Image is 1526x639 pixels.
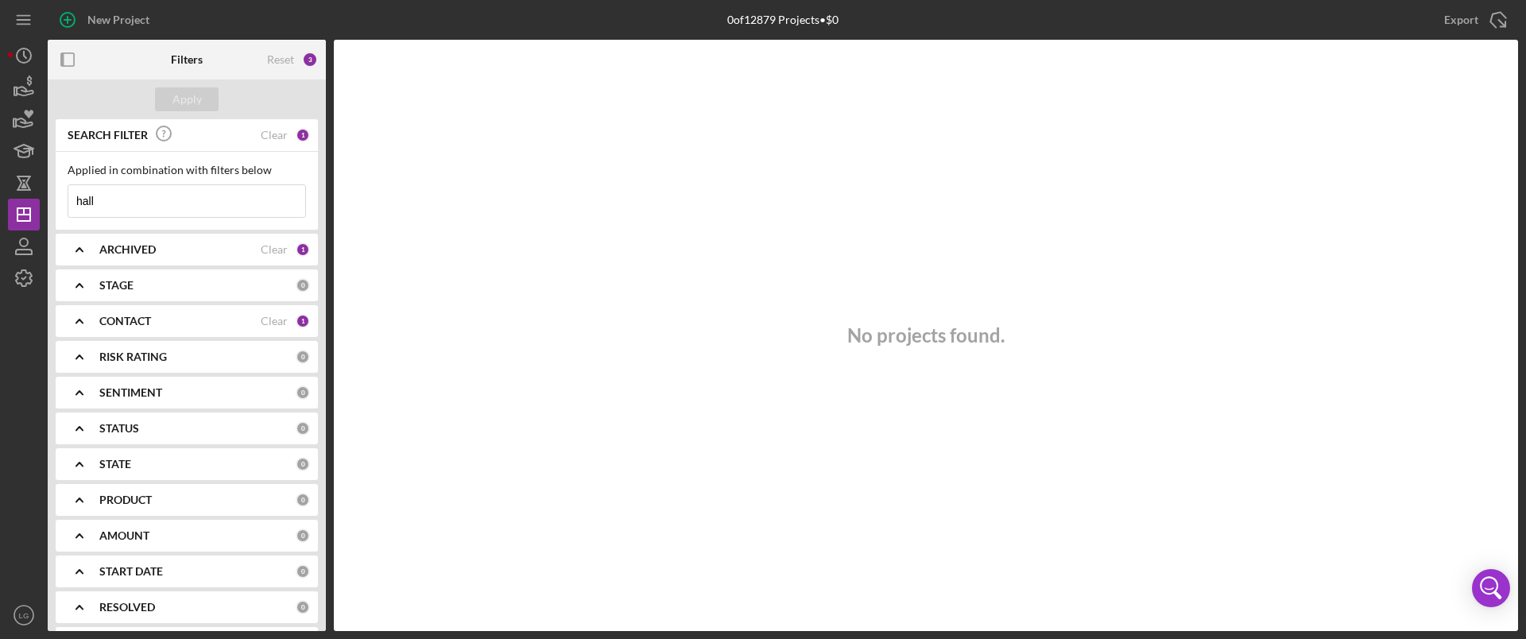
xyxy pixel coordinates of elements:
[99,601,155,614] b: RESOLVED
[99,243,156,256] b: ARCHIVED
[99,350,167,363] b: RISK RATING
[171,53,203,66] b: Filters
[296,278,310,292] div: 0
[267,53,294,66] div: Reset
[19,611,29,620] text: LG
[302,52,318,68] div: 3
[296,350,310,364] div: 0
[1444,4,1478,36] div: Export
[155,87,219,111] button: Apply
[296,600,310,614] div: 0
[296,385,310,400] div: 0
[727,14,839,26] div: 0 of 12879 Projects • $0
[8,599,40,631] button: LG
[99,494,152,506] b: PRODUCT
[296,242,310,257] div: 1
[296,564,310,579] div: 0
[99,279,134,292] b: STAGE
[296,493,310,507] div: 0
[296,314,310,328] div: 1
[1428,4,1518,36] button: Export
[99,565,163,578] b: START DATE
[261,243,288,256] div: Clear
[99,386,162,399] b: SENTIMENT
[296,421,310,436] div: 0
[48,4,165,36] button: New Project
[296,128,310,142] div: 1
[261,129,288,141] div: Clear
[261,315,288,327] div: Clear
[99,315,151,327] b: CONTACT
[87,4,149,36] div: New Project
[99,529,149,542] b: AMOUNT
[68,129,148,141] b: SEARCH FILTER
[847,324,1005,347] h3: No projects found.
[296,457,310,471] div: 0
[296,529,310,543] div: 0
[172,87,202,111] div: Apply
[99,422,139,435] b: STATUS
[99,458,131,471] b: STATE
[1472,569,1510,607] div: Open Intercom Messenger
[68,164,306,176] div: Applied in combination with filters below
